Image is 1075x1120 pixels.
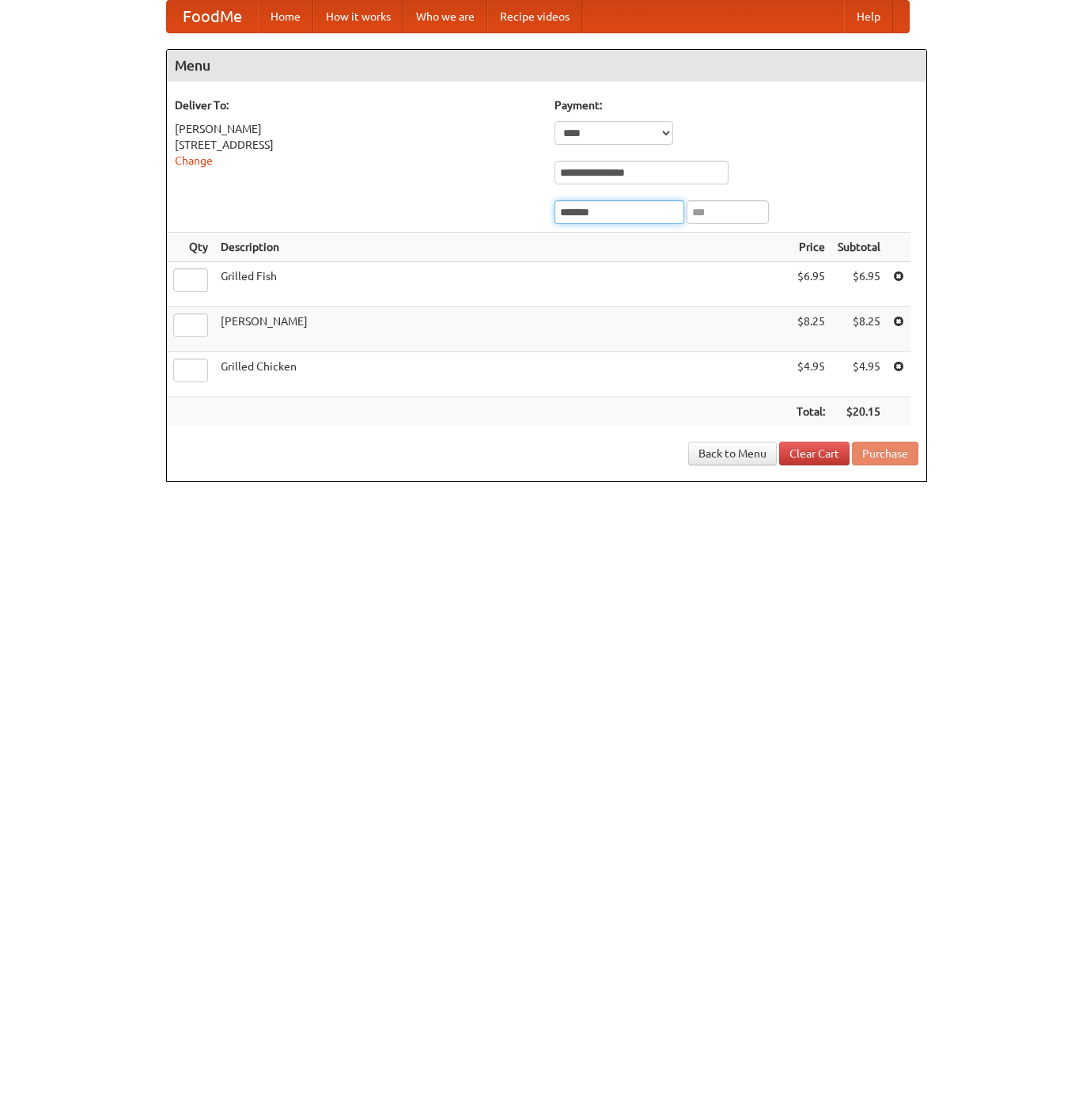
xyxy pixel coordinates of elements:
[790,262,831,307] td: $6.95
[790,352,831,397] td: $4.95
[214,307,790,352] td: [PERSON_NAME]
[831,352,887,397] td: $4.95
[790,307,831,352] td: $8.25
[831,233,887,262] th: Subtotal
[852,442,918,465] button: Purchase
[831,397,887,427] th: $20.15
[214,352,790,397] td: Grilled Chicken
[403,1,487,32] a: Who we are
[790,397,831,427] th: Total:
[555,97,918,113] h5: Payment:
[831,307,887,352] td: $8.25
[844,1,893,32] a: Help
[214,262,790,307] td: Grilled Fish
[831,262,887,307] td: $6.95
[175,121,539,137] div: [PERSON_NAME]
[167,233,214,262] th: Qty
[258,1,313,32] a: Home
[790,233,831,262] th: Price
[779,442,850,465] a: Clear Cart
[167,1,258,32] a: FoodMe
[175,97,539,113] h5: Deliver To:
[214,233,790,262] th: Description
[688,442,777,465] a: Back to Menu
[175,137,539,153] div: [STREET_ADDRESS]
[487,1,582,32] a: Recipe videos
[313,1,403,32] a: How it works
[167,50,926,82] h4: Menu
[175,154,213,167] a: Change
